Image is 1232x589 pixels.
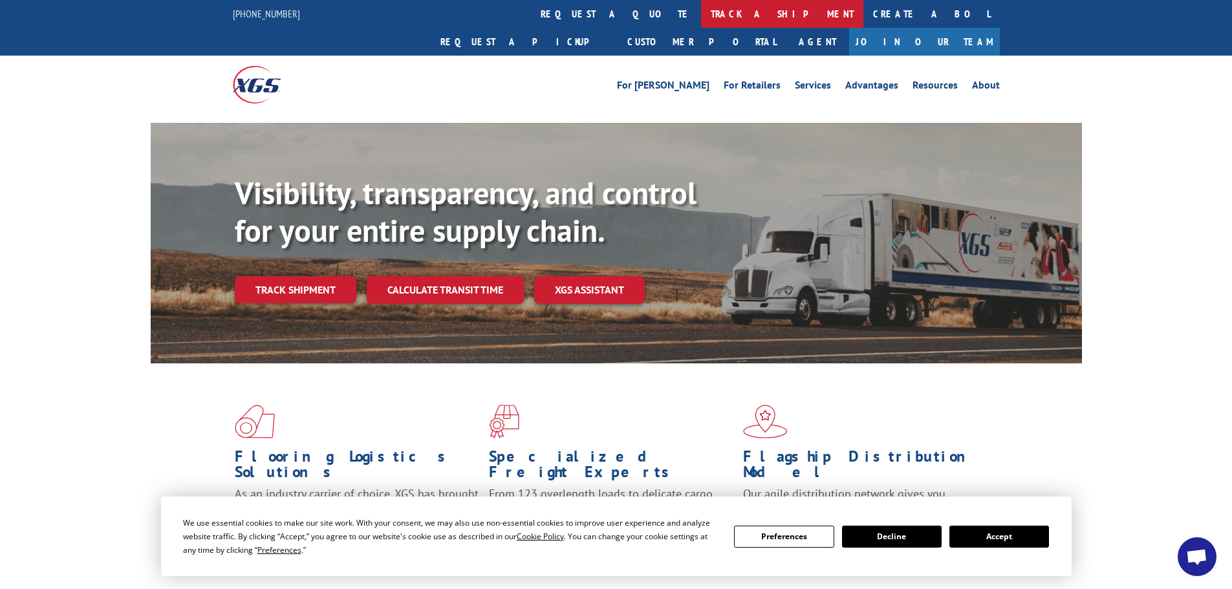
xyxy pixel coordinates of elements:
[183,516,719,557] div: We use essential cookies to make our site work. With your consent, we may also use non-essential ...
[949,526,1049,548] button: Accept
[257,544,301,555] span: Preferences
[795,80,831,94] a: Services
[734,526,834,548] button: Preferences
[489,486,733,544] p: From 123 overlength loads to delicate cargo, our experienced staff knows the best way to move you...
[845,80,898,94] a: Advantages
[517,531,564,542] span: Cookie Policy
[1178,537,1216,576] div: Open chat
[489,405,519,438] img: xgs-icon-focused-on-flooring-red
[235,276,356,303] a: Track shipment
[431,28,618,56] a: Request a pickup
[489,449,733,486] h1: Specialized Freight Experts
[233,7,300,20] a: [PHONE_NUMBER]
[161,497,1072,576] div: Cookie Consent Prompt
[842,526,942,548] button: Decline
[367,276,524,304] a: Calculate transit time
[617,80,709,94] a: For [PERSON_NAME]
[618,28,786,56] a: Customer Portal
[534,276,645,304] a: XGS ASSISTANT
[235,486,479,532] span: As an industry carrier of choice, XGS has brought innovation and dedication to flooring logistics...
[235,173,697,250] b: Visibility, transparency, and control for your entire supply chain.
[235,449,479,486] h1: Flooring Logistics Solutions
[743,405,788,438] img: xgs-icon-flagship-distribution-model-red
[724,80,781,94] a: For Retailers
[743,486,981,517] span: Our agile distribution network gives you nationwide inventory management on demand.
[972,80,1000,94] a: About
[786,28,849,56] a: Agent
[913,80,958,94] a: Resources
[235,405,275,438] img: xgs-icon-total-supply-chain-intelligence-red
[849,28,1000,56] a: Join Our Team
[743,449,988,486] h1: Flagship Distribution Model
